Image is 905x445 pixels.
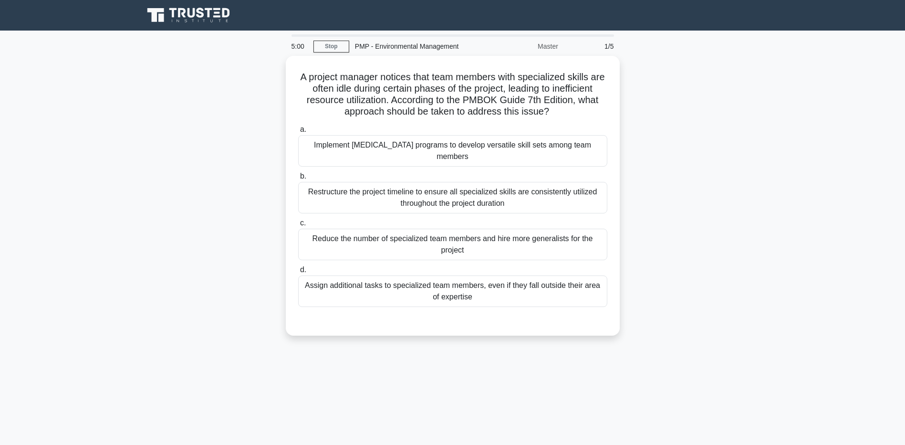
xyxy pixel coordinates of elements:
[564,37,620,56] div: 1/5
[298,275,607,307] div: Assign additional tasks to specialized team members, even if they fall outside their area of expe...
[286,37,313,56] div: 5:00
[298,229,607,260] div: Reduce the number of specialized team members and hire more generalists for the project
[300,125,306,133] span: a.
[313,41,349,53] a: Stop
[298,182,607,213] div: Restructure the project timeline to ensure all specialized skills are consistently utilized throu...
[297,71,608,118] h5: A project manager notices that team members with specialized skills are often idle during certain...
[480,37,564,56] div: Master
[300,172,306,180] span: b.
[349,37,480,56] div: PMP - Environmental Management
[298,135,607,167] div: Implement [MEDICAL_DATA] programs to develop versatile skill sets among team members
[300,265,306,274] span: d.
[300,219,306,227] span: c.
